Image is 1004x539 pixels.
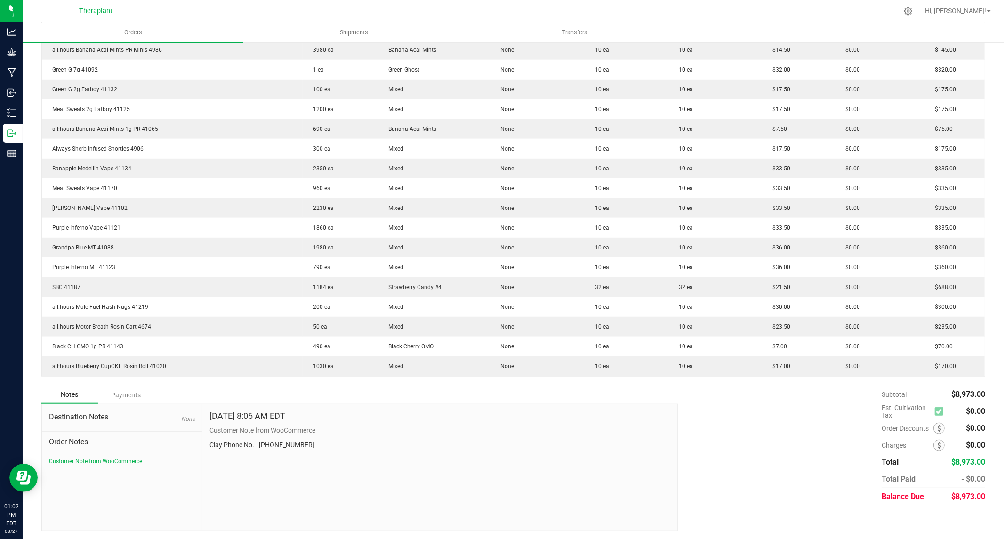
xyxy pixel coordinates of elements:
[591,47,610,53] span: 10 ea
[591,165,610,172] span: 10 ea
[7,149,16,158] inline-svg: Reports
[496,205,514,211] span: None
[384,323,403,330] span: Mixed
[841,343,860,350] span: $0.00
[841,225,860,231] span: $0.00
[768,106,790,113] span: $17.50
[384,343,434,350] span: Black Cherry GMO
[7,108,16,118] inline-svg: Inventory
[4,502,18,528] p: 01:02 PM EDT
[308,145,330,152] span: 300 ea
[48,264,116,271] span: Purple Inferno MT 41123
[384,205,403,211] span: Mixed
[841,47,860,53] span: $0.00
[930,225,956,231] span: $335.00
[674,47,693,53] span: 10 ea
[768,225,790,231] span: $33.50
[48,126,159,132] span: all:hours Banana Acai Mints 1g PR 41065
[80,7,113,15] span: Theraplant
[48,363,167,370] span: all:hours Blueberry CupCKE Rosin Roll 41020
[674,106,693,113] span: 10 ea
[48,323,152,330] span: all:hours Motor Breath Rosin Cart 4674
[384,126,436,132] span: Banana Acai Mints
[930,185,956,192] span: $335.00
[496,47,514,53] span: None
[591,363,610,370] span: 10 ea
[674,126,693,132] span: 10 ea
[384,47,436,53] span: Banana Acai Mints
[966,424,985,433] span: $0.00
[961,475,985,483] span: - $0.00
[48,304,149,310] span: all:hours Mule Fuel Hash Nugs 41219
[591,264,610,271] span: 10 ea
[496,86,514,93] span: None
[966,407,985,416] span: $0.00
[591,86,610,93] span: 10 ea
[841,304,860,310] span: $0.00
[591,244,610,251] span: 10 ea
[930,284,956,290] span: $688.00
[674,66,693,73] span: 10 ea
[930,244,956,251] span: $360.00
[930,126,953,132] span: $75.00
[181,416,195,422] span: None
[112,28,155,37] span: Orders
[48,343,124,350] span: Black CH GMO 1g PR 41143
[930,66,956,73] span: $320.00
[384,185,403,192] span: Mixed
[48,185,118,192] span: Meat Sweats Vape 41170
[209,411,285,421] h4: [DATE] 8:06 AM EDT
[384,284,442,290] span: Strawberry Candy #4
[48,244,114,251] span: Grandpa Blue MT 41088
[308,284,334,290] span: 1184 ea
[674,165,693,172] span: 10 ea
[768,47,790,53] span: $14.50
[951,492,985,501] span: $8,973.00
[496,66,514,73] span: None
[48,225,121,231] span: Purple Inferno Vape 41121
[768,86,790,93] span: $17.50
[308,244,334,251] span: 1980 ea
[496,363,514,370] span: None
[308,47,334,53] span: 3980 ea
[23,23,243,42] a: Orders
[674,323,693,330] span: 10 ea
[384,363,403,370] span: Mixed
[768,145,790,152] span: $17.50
[308,106,334,113] span: 1200 ea
[48,205,128,211] span: [PERSON_NAME] Vape 41102
[674,86,693,93] span: 10 ea
[7,27,16,37] inline-svg: Analytics
[496,165,514,172] span: None
[464,23,685,42] a: Transfers
[49,436,195,448] span: Order Notes
[49,411,195,423] span: Destination Notes
[930,363,956,370] span: $170.00
[930,106,956,113] span: $175.00
[308,363,334,370] span: 1030 ea
[7,129,16,138] inline-svg: Outbound
[591,225,610,231] span: 10 ea
[768,363,790,370] span: $17.00
[882,425,933,432] span: Order Discounts
[384,244,403,251] span: Mixed
[591,66,610,73] span: 10 ea
[841,106,860,113] span: $0.00
[496,244,514,251] span: None
[841,185,860,192] span: $0.00
[930,343,953,350] span: $70.00
[930,304,956,310] span: $300.00
[7,88,16,97] inline-svg: Inbound
[209,440,670,450] p: Clay Phone No. - [PHONE_NUMBER]
[882,492,924,501] span: Balance Due
[951,390,985,399] span: $8,973.00
[841,165,860,172] span: $0.00
[7,68,16,77] inline-svg: Manufacturing
[496,304,514,310] span: None
[768,165,790,172] span: $33.50
[930,264,956,271] span: $360.00
[308,185,330,192] span: 960 ea
[966,441,985,450] span: $0.00
[930,47,956,53] span: $145.00
[841,205,860,211] span: $0.00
